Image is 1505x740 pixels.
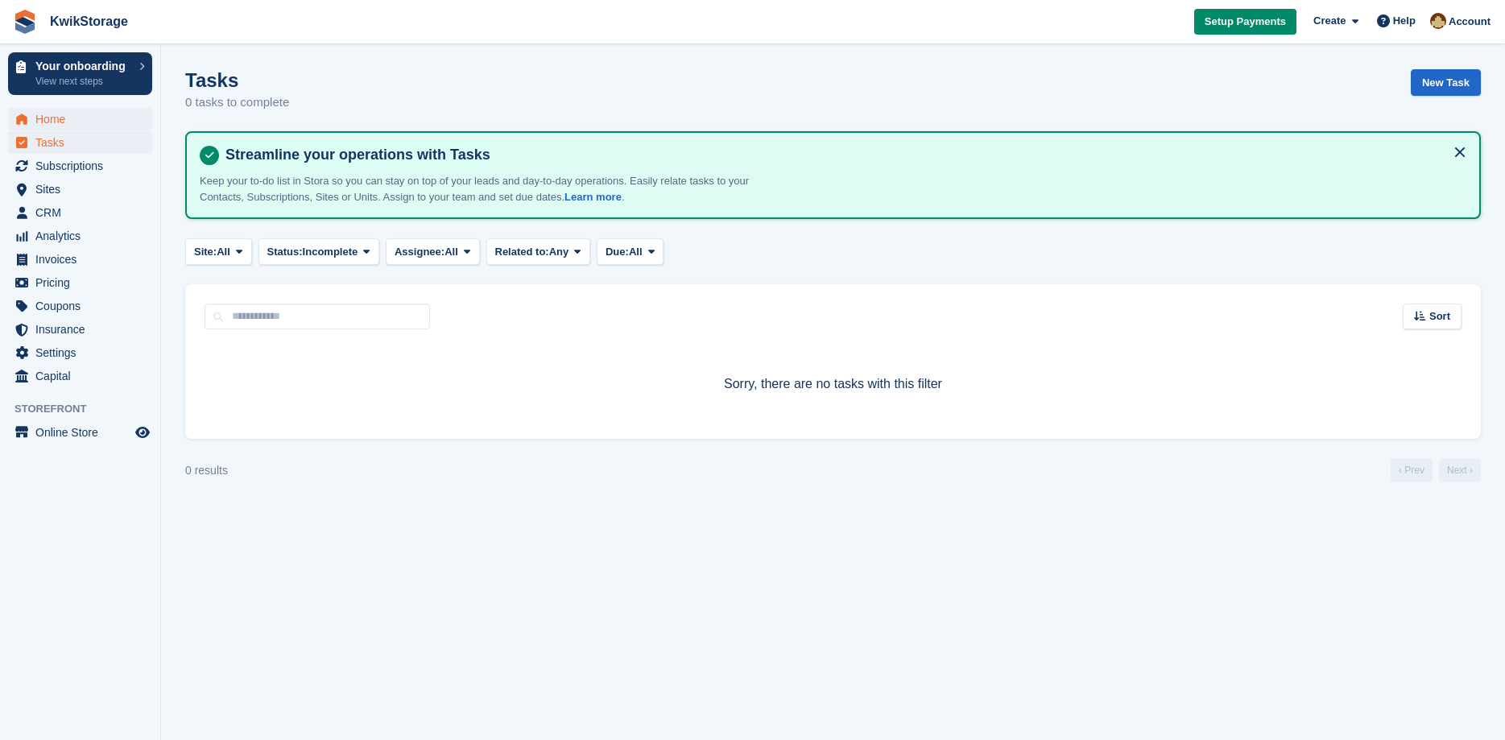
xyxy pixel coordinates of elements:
span: All [444,244,458,260]
img: Kay Newman [1430,13,1446,29]
a: Setup Payments [1194,9,1296,35]
a: menu [8,131,152,154]
a: KwikStorage [43,8,134,35]
a: New Task [1411,69,1481,96]
a: menu [8,178,152,201]
a: menu [8,271,152,294]
p: Keep your to-do list in Stora so you can stay on top of your leads and day-to-day operations. Eas... [200,173,763,205]
span: Insurance [35,318,132,341]
a: menu [8,225,152,247]
span: Site: [194,244,217,260]
span: All [217,244,230,260]
span: Account [1449,14,1491,30]
span: Status: [267,244,303,260]
div: 0 results [185,462,228,479]
span: Storefront [14,401,160,417]
button: Site: All [185,238,252,265]
a: menu [8,421,152,444]
a: menu [8,201,152,224]
a: Next [1439,458,1481,482]
a: Learn more [564,191,622,203]
p: Your onboarding [35,60,131,72]
a: menu [8,248,152,271]
a: menu [8,155,152,177]
a: Your onboarding View next steps [8,52,152,95]
a: menu [8,365,152,387]
span: Pricing [35,271,132,294]
button: Assignee: All [386,238,480,265]
span: Subscriptions [35,155,132,177]
h4: Streamline your operations with Tasks [219,146,1466,164]
span: Sort [1429,308,1450,325]
button: Status: Incomplete [258,238,379,265]
span: Invoices [35,248,132,271]
a: menu [8,318,152,341]
h1: Tasks [185,69,289,91]
span: Online Store [35,421,132,444]
a: menu [8,295,152,317]
span: Incomplete [303,244,358,260]
span: Home [35,108,132,130]
span: Setup Payments [1205,14,1286,30]
span: Help [1393,13,1416,29]
img: stora-icon-8386f47178a22dfd0bd8f6a31ec36ba5ce8667c1dd55bd0f319d3a0aa187defe.svg [13,10,37,34]
span: Capital [35,365,132,387]
nav: Page [1387,458,1484,482]
a: Previous [1391,458,1433,482]
span: Any [549,244,569,260]
span: Coupons [35,295,132,317]
span: CRM [35,201,132,224]
span: Due: [606,244,629,260]
span: Assignee: [395,244,444,260]
span: Analytics [35,225,132,247]
p: Sorry, there are no tasks with this filter [205,374,1462,394]
p: View next steps [35,74,131,89]
span: Create [1313,13,1346,29]
span: Related to: [495,244,549,260]
button: Related to: Any [486,238,590,265]
span: Settings [35,341,132,364]
span: Sites [35,178,132,201]
p: 0 tasks to complete [185,93,289,112]
a: menu [8,108,152,130]
a: menu [8,341,152,364]
button: Due: All [597,238,664,265]
span: Tasks [35,131,132,154]
span: All [629,244,643,260]
a: Preview store [133,423,152,442]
